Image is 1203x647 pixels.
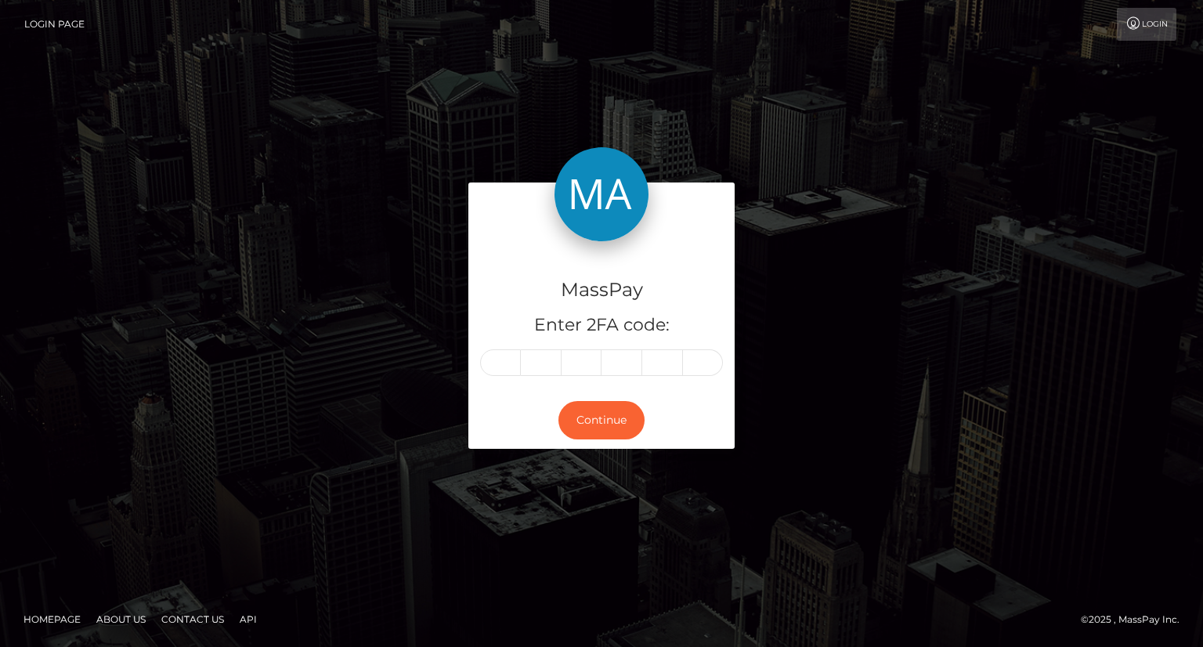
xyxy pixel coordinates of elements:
a: About Us [90,607,152,631]
h5: Enter 2FA code: [480,313,723,338]
div: © 2025 , MassPay Inc. [1081,611,1191,628]
img: MassPay [555,147,648,241]
h4: MassPay [480,277,723,304]
a: Homepage [17,607,87,631]
a: Login [1117,8,1176,41]
a: Login Page [24,8,85,41]
a: API [233,607,263,631]
a: Contact Us [155,607,230,631]
button: Continue [558,401,645,439]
